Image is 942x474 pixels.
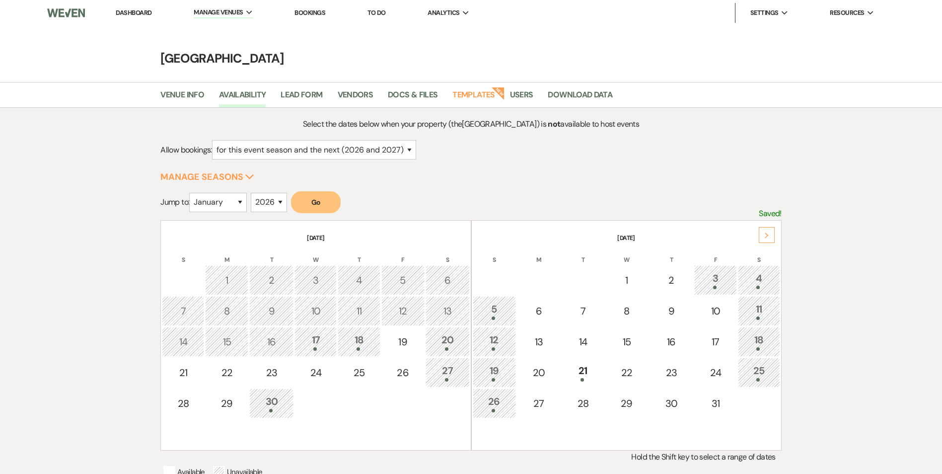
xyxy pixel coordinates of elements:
a: To Do [367,8,386,17]
th: T [338,243,380,264]
div: 28 [167,396,199,411]
div: 26 [387,365,419,380]
th: S [162,243,204,264]
div: 30 [255,394,288,412]
a: Docs & Files [388,88,437,107]
div: 11 [743,302,775,320]
div: 24 [700,365,731,380]
div: 18 [743,332,775,351]
span: Settings [750,8,779,18]
a: Vendors [338,88,373,107]
strong: not [548,119,560,129]
div: 3 [700,271,731,289]
div: 20 [522,365,556,380]
div: 28 [567,396,598,411]
span: Resources [830,8,864,18]
p: Select the dates below when your property (the [GEOGRAPHIC_DATA] ) is available to host events [238,118,704,131]
th: F [694,243,736,264]
div: 15 [611,334,643,349]
div: 18 [343,332,374,351]
div: 14 [567,334,598,349]
div: 4 [743,271,775,289]
div: 2 [655,273,688,288]
strong: New [491,86,505,100]
th: S [473,243,516,264]
th: M [517,243,561,264]
div: 8 [611,304,643,318]
span: Allow bookings: [160,145,212,155]
div: 31 [700,396,731,411]
span: Manage Venues [194,7,243,17]
div: 19 [387,334,419,349]
div: 4 [343,273,374,288]
div: 23 [255,365,288,380]
div: 27 [522,396,556,411]
a: Templates [452,88,495,107]
div: 2 [255,273,288,288]
a: Users [510,88,533,107]
a: Availability [219,88,266,107]
div: 30 [655,396,688,411]
span: Analytics [428,8,459,18]
div: 13 [522,334,556,349]
a: Bookings [294,8,325,17]
div: 1 [211,273,243,288]
div: 5 [478,302,510,320]
div: 23 [655,365,688,380]
div: 25 [343,365,374,380]
th: T [650,243,694,264]
div: 11 [343,304,374,318]
div: 10 [700,304,731,318]
div: 5 [387,273,419,288]
div: 19 [478,363,510,382]
div: 14 [167,334,199,349]
th: T [249,243,293,264]
div: 15 [211,334,243,349]
button: Manage Seasons [160,172,254,181]
th: F [381,243,425,264]
div: 7 [567,304,598,318]
th: W [605,243,649,264]
div: 1 [611,273,643,288]
th: [DATE] [473,222,780,242]
div: 21 [167,365,199,380]
a: Download Data [548,88,612,107]
div: 9 [255,304,288,318]
th: W [294,243,337,264]
div: 22 [611,365,643,380]
div: 16 [655,334,688,349]
div: 26 [478,394,510,412]
a: Dashboard [116,8,151,17]
p: Saved! [759,207,781,220]
p: Hold the Shift key to select a range of dates [160,451,781,464]
div: 9 [655,304,688,318]
div: 16 [255,334,288,349]
div: 7 [167,304,199,318]
div: 13 [431,304,464,318]
span: Jump to: [160,197,189,207]
div: 24 [300,365,331,380]
th: [DATE] [162,222,469,242]
div: 10 [300,304,331,318]
th: S [426,243,470,264]
div: 22 [211,365,243,380]
div: 8 [211,304,243,318]
div: 17 [700,334,731,349]
div: 29 [211,396,243,411]
a: Venue Info [160,88,204,107]
div: 17 [300,332,331,351]
button: Go [291,191,341,213]
h4: [GEOGRAPHIC_DATA] [114,50,829,67]
div: 6 [431,273,464,288]
div: 6 [522,304,556,318]
div: 12 [387,304,419,318]
div: 25 [743,363,775,382]
a: Lead Form [281,88,322,107]
img: Weven Logo [47,2,85,23]
div: 3 [300,273,331,288]
div: 20 [431,332,464,351]
div: 29 [611,396,643,411]
div: 21 [567,363,598,382]
div: 12 [478,332,510,351]
th: M [205,243,248,264]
